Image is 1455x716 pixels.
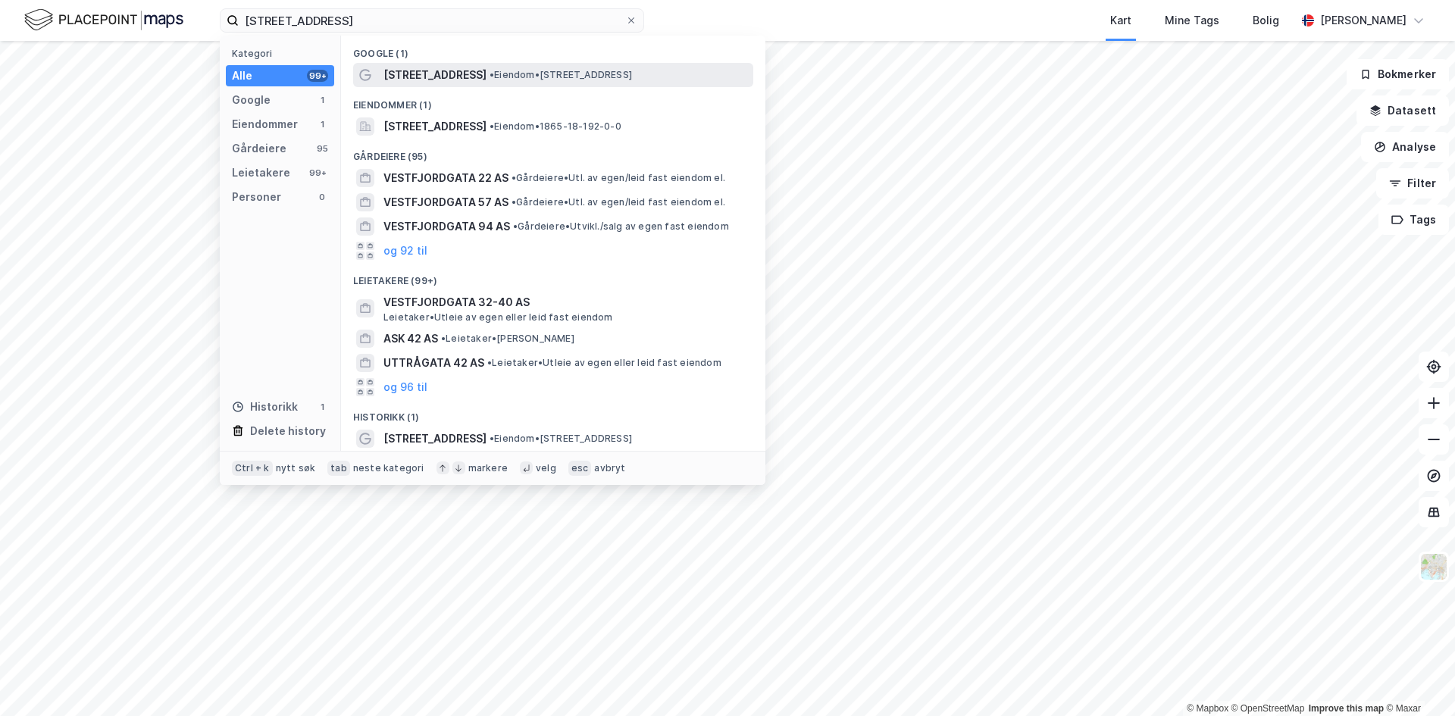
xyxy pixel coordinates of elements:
div: Gårdeiere (95) [341,139,765,166]
div: 1 [316,401,328,413]
span: • [490,433,494,444]
div: Eiendommer (1) [341,87,765,114]
span: • [487,357,492,368]
button: Filter [1376,168,1449,199]
img: Z [1419,552,1448,581]
div: Alle [232,67,252,85]
div: Eiendommer [232,115,298,133]
span: Eiendom • [STREET_ADDRESS] [490,433,632,445]
div: 1 [316,118,328,130]
span: • [512,196,516,208]
span: UTTRÅGATA 42 AS [383,354,484,372]
div: Google (1) [341,36,765,63]
span: VESTFJORDGATA 22 AS [383,169,508,187]
div: Bolig [1253,11,1279,30]
div: avbryt [594,462,625,474]
button: og 92 til [383,242,427,260]
span: [STREET_ADDRESS] [383,430,487,448]
span: [STREET_ADDRESS] [383,117,487,136]
div: markere [468,462,508,474]
span: VESTFJORDGATA 94 AS [383,217,510,236]
div: 99+ [307,167,328,179]
span: Eiendom • 1865-18-192-0-0 [490,120,621,133]
span: ASK 42 AS [383,330,438,348]
div: esc [568,461,592,476]
iframe: Chat Widget [1379,643,1455,716]
span: • [513,220,518,232]
span: VESTFJORDGATA 57 AS [383,193,508,211]
div: Delete history [250,422,326,440]
a: Improve this map [1309,703,1384,714]
div: Leietakere (99+) [341,263,765,290]
div: Kart [1110,11,1131,30]
span: • [490,120,494,132]
button: og 96 til [383,378,427,396]
div: velg [536,462,556,474]
div: Personer [232,188,281,206]
span: Leietaker • Utleie av egen eller leid fast eiendom [383,311,613,324]
img: logo.f888ab2527a4732fd821a326f86c7f29.svg [24,7,183,33]
span: Gårdeiere • Utl. av egen/leid fast eiendom el. [512,196,725,208]
span: Leietaker • [PERSON_NAME] [441,333,574,345]
div: Kategori [232,48,334,59]
input: Søk på adresse, matrikkel, gårdeiere, leietakere eller personer [239,9,625,32]
button: Analyse [1361,132,1449,162]
span: Gårdeiere • Utvikl./salg av egen fast eiendom [513,220,729,233]
div: Kontrollprogram for chat [1379,643,1455,716]
button: Datasett [1356,95,1449,126]
span: Leietaker • Utleie av egen eller leid fast eiendom [487,357,721,369]
span: [STREET_ADDRESS] [383,66,487,84]
div: neste kategori [353,462,424,474]
div: Leietakere [232,164,290,182]
div: 0 [316,191,328,203]
button: Tags [1378,205,1449,235]
span: • [441,333,446,344]
span: • [512,172,516,183]
span: Eiendom • [STREET_ADDRESS] [490,69,632,81]
div: Mine Tags [1165,11,1219,30]
div: Historikk [232,398,298,416]
div: 99+ [307,70,328,82]
div: nytt søk [276,462,316,474]
div: 95 [316,142,328,155]
span: • [490,69,494,80]
div: Ctrl + k [232,461,273,476]
a: OpenStreetMap [1231,703,1305,714]
span: VESTFJORDGATA 32-40 AS [383,293,747,311]
div: Gårdeiere [232,139,286,158]
div: Historikk (1) [341,399,765,427]
span: Gårdeiere • Utl. av egen/leid fast eiendom el. [512,172,725,184]
a: Mapbox [1187,703,1228,714]
button: Bokmerker [1347,59,1449,89]
div: 1 [316,94,328,106]
div: Google [232,91,271,109]
div: [PERSON_NAME] [1320,11,1406,30]
div: tab [327,461,350,476]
